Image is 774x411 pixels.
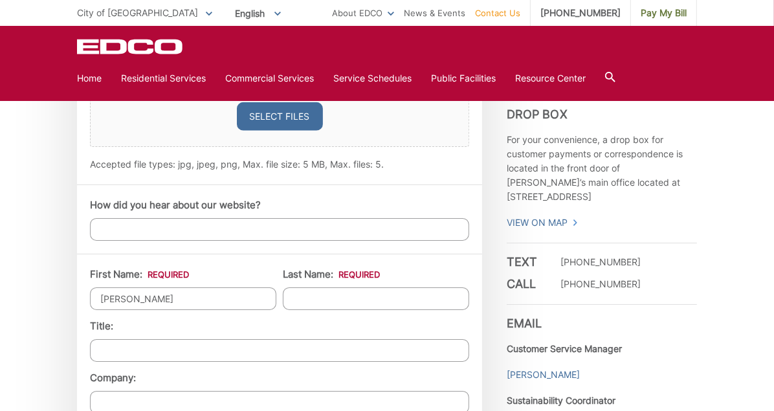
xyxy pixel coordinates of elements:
a: Residential Services [121,71,206,85]
a: Service Schedules [333,71,412,85]
span: Accepted file types: jpg, jpeg, png, Max. file size: 5 MB, Max. files: 5. [90,159,384,170]
a: Home [77,71,102,85]
span: City of [GEOGRAPHIC_DATA] [77,7,198,18]
a: About EDCO [332,6,394,20]
a: View On Map [507,216,579,230]
span: English [225,3,291,24]
a: EDCD logo. Return to the homepage. [77,39,184,54]
strong: Sustainability Coordinator [507,395,615,406]
a: Resource Center [515,71,586,85]
label: Title: [90,320,113,332]
p: For your convenience, a drop box for customer payments or correspondence is located in the front ... [507,133,697,204]
h3: Text [507,255,546,269]
a: News & Events [404,6,465,20]
p: [PHONE_NUMBER] [560,277,641,291]
a: Commercial Services [225,71,314,85]
h3: Call [507,277,546,291]
label: First Name: [90,269,189,280]
strong: Customer Service Manager [507,343,622,354]
button: select files, upload any relevant images. [237,102,323,131]
label: How did you hear about our website? [90,199,261,211]
a: Contact Us [475,6,520,20]
a: Public Facilities [431,71,496,85]
span: Pay My Bill [641,6,687,20]
label: Last Name: [283,269,380,280]
h3: Drop Box [507,95,697,122]
p: [PHONE_NUMBER] [560,255,641,269]
h3: Email [507,304,697,331]
label: Company: [90,372,136,384]
a: [PERSON_NAME] [507,368,580,382]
